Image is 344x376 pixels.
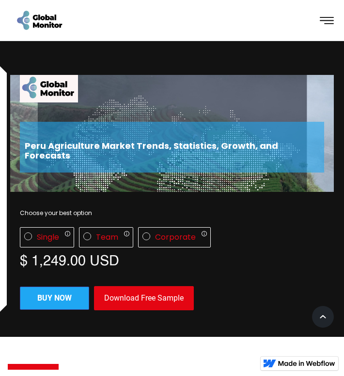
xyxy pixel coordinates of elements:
a: home [10,9,63,31]
div: Download Free Sample [94,286,194,310]
img: Made in Webflow [278,361,335,366]
div: Single [37,232,59,242]
div: $ 1,249.00 USD [20,252,324,267]
div: License [20,227,324,247]
a: Buy now [20,287,89,310]
h2: Peru Agriculture Market Trends, Statistics, Growth, and Forecasts [25,141,319,160]
div: menu [311,5,334,36]
div: Team [96,232,118,242]
div: Choose your best option [20,208,324,218]
div: Corporate [155,232,196,242]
